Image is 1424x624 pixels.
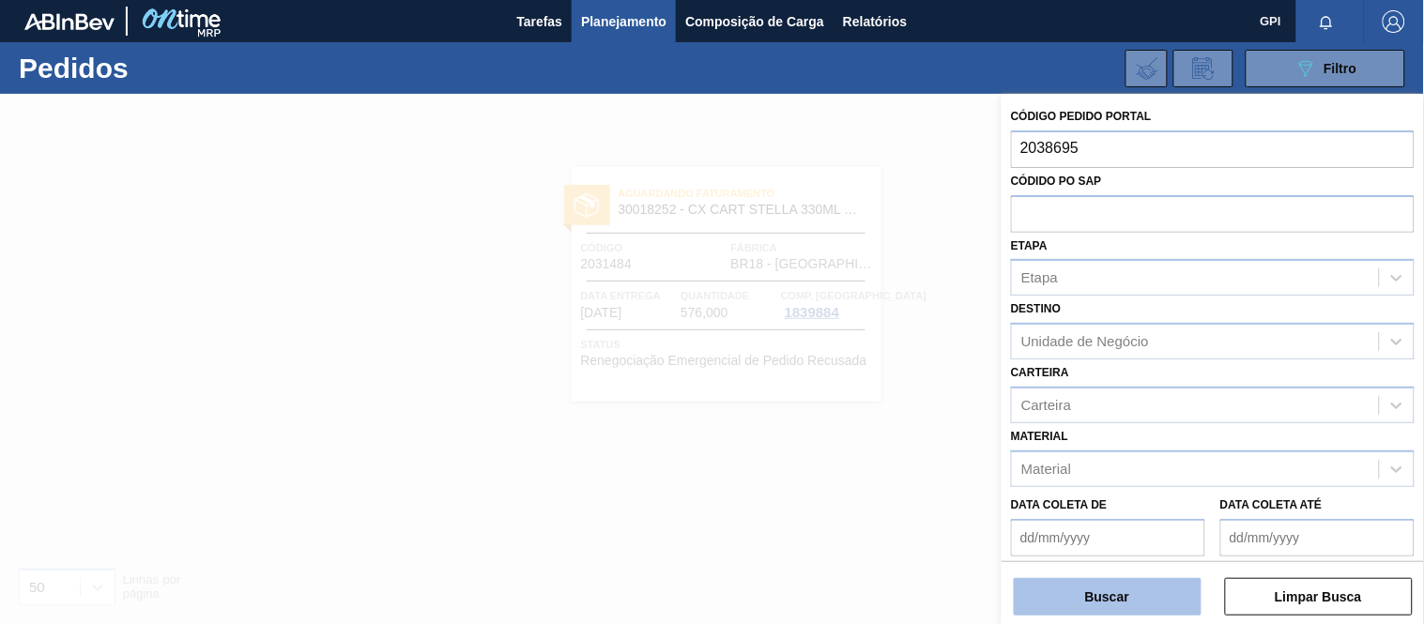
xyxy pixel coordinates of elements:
label: Carteira [1011,366,1069,379]
span: Relatórios [843,10,907,33]
h1: Pedidos [19,57,288,79]
label: Etapa [1011,239,1048,252]
label: Códido PO SAP [1011,175,1102,188]
div: Material [1021,461,1071,477]
div: Carteira [1021,397,1071,413]
input: dd/mm/yyyy [1220,519,1415,556]
img: TNhmsLtSVTkK8tSr43FrP2fwEKptu5GPRR3wAAAABJRU5ErkJggg== [24,13,115,30]
span: Filtro [1324,61,1357,76]
label: Código Pedido Portal [1011,110,1152,123]
div: Solicitação de Revisão de Pedidos [1173,50,1233,87]
button: Filtro [1246,50,1405,87]
div: Unidade de Negócio [1021,334,1149,350]
label: Data coleta de [1011,498,1107,511]
span: Planejamento [581,10,666,33]
label: Material [1011,430,1068,443]
input: dd/mm/yyyy [1011,519,1205,556]
img: Logout [1383,10,1405,33]
button: Notificações [1296,8,1356,35]
label: Destino [1011,302,1061,315]
span: Composição de Carga [685,10,824,33]
span: Tarefas [516,10,562,33]
div: Importar Negociações dos Pedidos [1125,50,1168,87]
div: Etapa [1021,270,1058,286]
label: Data coleta até [1220,498,1322,511]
